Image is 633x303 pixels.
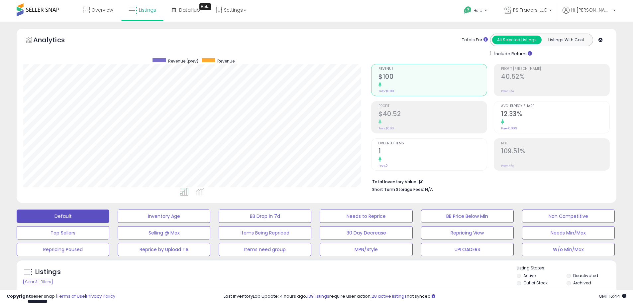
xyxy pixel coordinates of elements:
span: Profit [PERSON_NAME] [501,67,609,71]
i: Get Help [464,6,472,14]
label: Deactivated [573,273,598,278]
span: Profit [378,104,487,108]
button: UPLOADERS [421,243,514,256]
button: W/o Min/Max [522,243,615,256]
h2: 12.33% [501,110,609,119]
span: Revenue [378,67,487,71]
h5: Listings [35,267,61,277]
small: Prev: $0.00 [378,89,394,93]
h2: 40.52% [501,73,609,82]
small: Prev: 0.00% [501,126,517,130]
button: Top Sellers [17,226,109,239]
span: Ordered Items [378,142,487,145]
li: $0 [372,177,605,185]
button: Default [17,210,109,223]
div: Tooltip anchor [199,3,211,10]
strong: Copyright [7,293,31,299]
button: BB Price Below Min [421,210,514,223]
h2: 1 [378,147,487,156]
span: Hi [PERSON_NAME] [571,7,611,13]
small: Prev: N/A [501,164,514,168]
a: 139 listings [307,293,329,299]
span: 2025-09-11 16:44 GMT [599,293,626,299]
div: Clear All Filters [23,279,53,285]
p: Listing States: [517,265,616,271]
h2: 109.51% [501,147,609,156]
button: Repricing View [421,226,514,239]
button: Items need group [219,243,311,256]
b: Short Term Storage Fees: [372,187,424,192]
h2: $100 [378,73,487,82]
button: Repricing Paused [17,243,109,256]
button: Selling @ Max [118,226,210,239]
a: Help [459,1,494,22]
button: 30 Day Decrease [320,226,412,239]
span: N/A [425,186,433,193]
a: Privacy Policy [86,293,115,299]
span: Listings [139,7,156,13]
small: Prev: N/A [501,89,514,93]
small: Prev: $0.00 [378,126,394,130]
div: Totals For [462,37,488,43]
b: Total Inventory Value: [372,179,417,185]
button: Listings With Cost [541,36,591,44]
span: Avg. Buybox Share [501,104,609,108]
button: Non Competitive [522,210,615,223]
div: Include Returns [485,50,540,57]
span: Help [474,8,482,13]
span: Revenue (prev) [168,58,198,64]
small: Prev: 0 [378,164,388,168]
h5: Analytics [33,35,78,46]
label: Archived [573,280,591,286]
div: seller snap | | [7,293,115,300]
a: Hi [PERSON_NAME] [563,7,616,22]
a: 28 active listings [371,293,407,299]
a: Terms of Use [57,293,85,299]
button: All Selected Listings [492,36,542,44]
span: DataHub [179,7,200,13]
button: MPN/Style [320,243,412,256]
button: Reprice by Upload TA [118,243,210,256]
h2: $40.52 [378,110,487,119]
button: BB Drop in 7d [219,210,311,223]
span: Revenue [217,58,235,64]
span: PS Traders, LLC [513,7,547,13]
div: Last InventoryLab Update: 4 hours ago, require user action, not synced. [224,293,626,300]
label: Out of Stock [523,280,548,286]
button: Items Being Repriced [219,226,311,239]
button: Needs Min/Max [522,226,615,239]
span: Overview [91,7,113,13]
button: Inventory Age [118,210,210,223]
button: Needs to Reprice [320,210,412,223]
span: ROI [501,142,609,145]
label: Active [523,273,536,278]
